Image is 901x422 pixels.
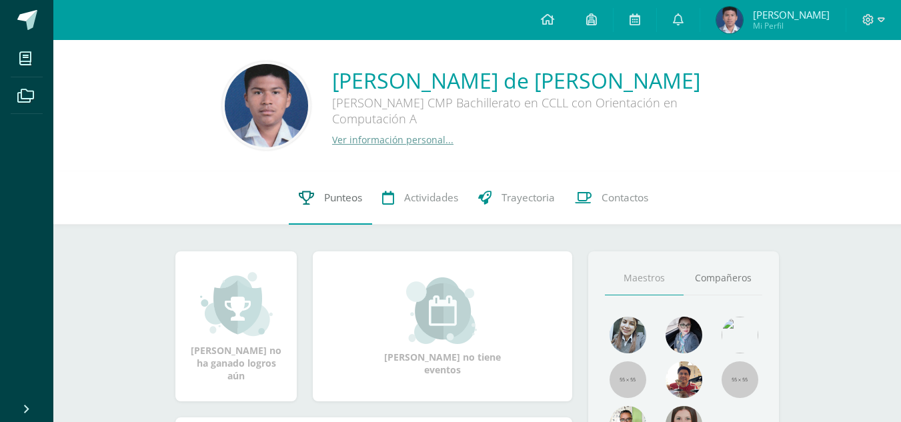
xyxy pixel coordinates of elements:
a: [PERSON_NAME] de [PERSON_NAME] [332,66,732,95]
div: [PERSON_NAME] CMP Bachillerato en CCLL con Orientación en Computación A [332,95,732,133]
img: achievement_small.png [200,271,273,337]
span: Mi Perfil [753,20,830,31]
a: Punteos [289,171,372,225]
span: Trayectoria [502,191,555,205]
span: Contactos [602,191,648,205]
a: Contactos [565,171,658,225]
span: Punteos [324,191,362,205]
img: c25c8a4a46aeab7e345bf0f34826bacf.png [722,317,758,353]
a: Maestros [605,261,684,295]
img: event_small.png [406,277,479,344]
img: bf025e9469be8a7b9bfaf05e9f4b853a.png [225,64,308,147]
a: Ver información personal... [332,133,454,146]
div: [PERSON_NAME] no ha ganado logros aún [189,271,283,382]
img: b8baad08a0802a54ee139394226d2cf3.png [666,317,702,353]
img: 11152eb22ca3048aebc25a5ecf6973a7.png [666,361,702,398]
span: Actividades [404,191,458,205]
span: [PERSON_NAME] [753,8,830,21]
img: 55x55 [722,361,758,398]
img: c7adf94728d711ccc9dcd835d232940d.png [716,7,743,33]
a: Trayectoria [468,171,565,225]
img: 45bd7986b8947ad7e5894cbc9b781108.png [610,317,646,353]
div: [PERSON_NAME] no tiene eventos [376,277,510,376]
a: Actividades [372,171,468,225]
a: Compañeros [684,261,762,295]
img: 55x55 [610,361,646,398]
